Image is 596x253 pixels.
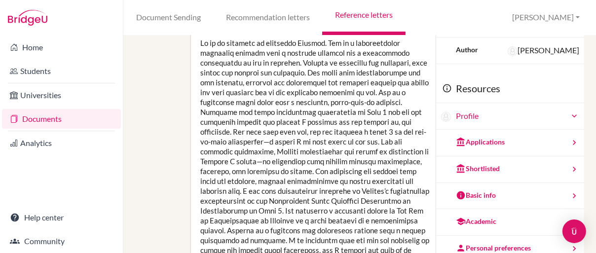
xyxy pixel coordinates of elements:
div: Open Intercom Messenger [562,219,586,243]
a: Basic info [436,183,584,210]
div: Academic [456,217,496,226]
a: Community [2,231,121,251]
a: Academic [436,209,584,236]
div: Author [456,45,478,55]
a: Documents [2,109,121,129]
div: Basic info [456,190,496,200]
a: Shortlisted [436,156,584,183]
a: Students [2,61,121,81]
div: [PERSON_NAME] [508,45,579,56]
div: Personal preferences [456,243,531,253]
img: Bridge-U [8,10,47,26]
a: Profile [456,110,579,122]
a: Universities [2,85,121,105]
button: [PERSON_NAME] [508,8,584,27]
img: Carolin Mueller [441,112,451,122]
div: Applications [456,137,505,147]
div: Resources [436,74,584,104]
a: Help center [2,208,121,227]
img: Mark Zumbuhl [508,46,518,56]
a: Home [2,37,121,57]
a: Analytics [2,133,121,153]
a: Applications [436,130,584,156]
div: Shortlisted [456,164,500,174]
